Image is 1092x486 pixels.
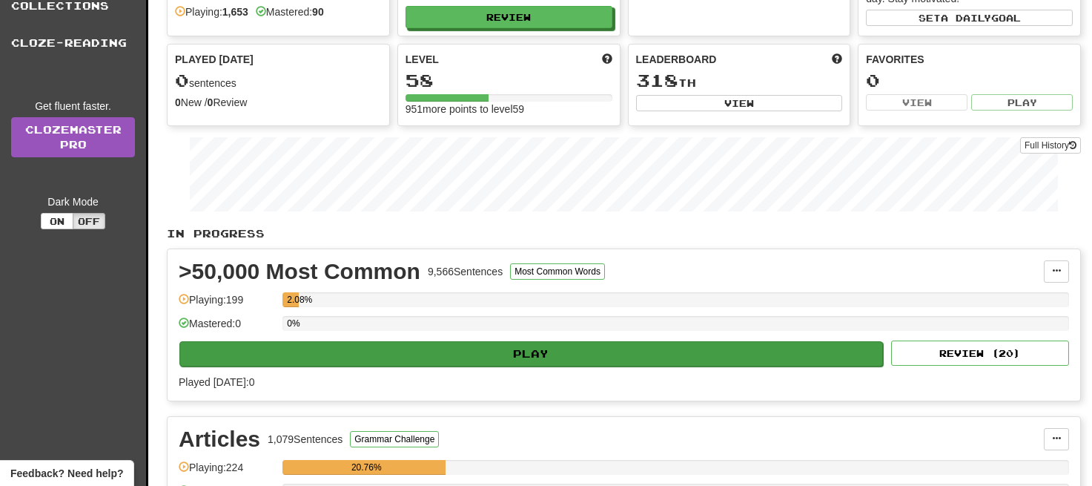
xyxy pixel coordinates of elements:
[602,52,612,67] span: Score more points to level up
[406,102,612,116] div: 951 more points to level 59
[866,71,1073,90] div: 0
[179,341,883,367] button: Play
[222,6,248,18] strong: 1,653
[268,432,343,447] div: 1,079 Sentences
[179,260,420,283] div: >50,000 Most Common
[175,70,189,91] span: 0
[175,4,248,19] div: Playing:
[312,6,324,18] strong: 90
[167,226,1081,241] p: In Progress
[179,292,275,317] div: Playing: 199
[406,52,439,67] span: Level
[11,194,135,209] div: Dark Mode
[11,99,135,114] div: Get fluent faster.
[179,428,260,450] div: Articles
[11,117,135,157] a: ClozemasterPro
[73,213,105,229] button: Off
[175,95,382,110] div: New / Review
[256,4,324,19] div: Mastered:
[636,95,843,111] button: View
[891,341,1069,366] button: Review (20)
[636,52,717,67] span: Leaderboard
[832,52,842,67] span: This week in points, UTC
[41,213,73,229] button: On
[406,6,612,28] button: Review
[510,263,605,280] button: Most Common Words
[636,70,678,91] span: 318
[287,292,299,307] div: 2.08%
[179,376,254,388] span: Played [DATE]: 0
[866,10,1073,26] button: Seta dailygoal
[636,71,843,91] div: th
[1020,137,1081,154] button: Full History
[866,94,967,111] button: View
[866,52,1073,67] div: Favorites
[175,71,382,91] div: sentences
[175,96,181,108] strong: 0
[428,264,503,279] div: 9,566 Sentences
[287,460,446,475] div: 20.76%
[406,71,612,90] div: 58
[179,316,275,341] div: Mastered: 0
[941,13,991,23] span: a daily
[971,94,1073,111] button: Play
[350,431,439,447] button: Grammar Challenge
[208,96,214,108] strong: 0
[10,466,123,481] span: Open feedback widget
[175,52,254,67] span: Played [DATE]
[179,460,275,485] div: Playing: 224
